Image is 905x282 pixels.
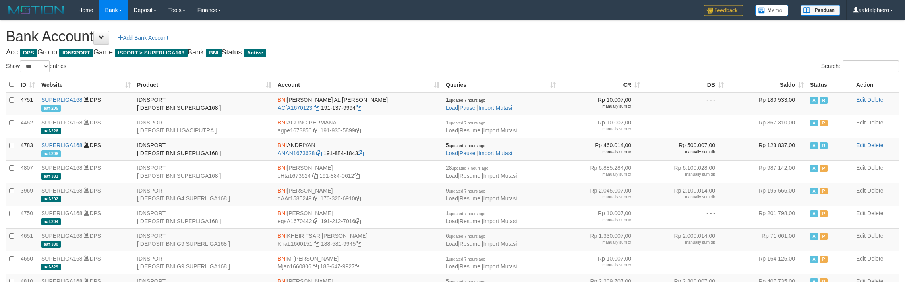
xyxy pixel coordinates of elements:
span: Paused [820,188,828,194]
td: Rp 10.007,00 [559,92,643,115]
a: Copy dAAr1585249 to clipboard [313,195,319,202]
a: Edit [856,255,866,262]
span: BNI [278,119,287,126]
td: ANDRIYAN 191-884-1843 [275,138,443,160]
h4: Acc: Group: Game: Bank: Status: [6,49,899,56]
span: aaf-208 [41,150,61,157]
a: Resume [460,241,480,247]
span: updated 7 hours ago [452,166,489,171]
span: Paused [820,256,828,263]
div: manually sum cr [562,263,631,268]
td: - - - [643,92,727,115]
a: Pause [460,150,476,156]
div: manually sum cr [562,149,631,155]
a: Resume [460,263,480,270]
td: 4751 [17,92,38,115]
a: Edit [856,142,866,148]
a: SUPERLIGA168 [41,119,83,126]
a: Copy 1885819945 to clipboard [356,241,361,247]
span: BNI [278,233,287,239]
a: Copy cHta1673624 to clipboard [312,173,318,179]
div: manually sum db [646,149,715,155]
td: DPS [38,160,134,183]
td: Rp 2.100.014,00 [643,183,727,206]
a: Copy 1911379994 to clipboard [356,105,361,111]
a: Delete [867,210,883,216]
span: updated 7 hours ago [449,212,485,216]
a: Import Mutasi [478,150,512,156]
td: 3969 [17,183,38,206]
th: Queries: activate to sort column ascending [443,77,559,92]
a: Edit [856,97,866,103]
div: manually sum db [646,240,715,245]
td: [PERSON_NAME] 191-884-0612 [275,160,443,183]
span: Active [810,165,818,172]
td: [PERSON_NAME] 191-212-7016 [275,206,443,228]
img: Feedback.jpg [704,5,743,16]
span: BNI [278,255,287,262]
span: 28 [446,165,488,171]
span: 6 [446,233,485,239]
div: manually sum db [646,172,715,177]
span: updated 7 hours ago [449,144,485,148]
a: Resume [460,195,480,202]
img: MOTION_logo.png [6,4,66,16]
span: | | [446,142,512,156]
a: agpe1673850 [278,127,312,134]
span: 5 [446,142,485,148]
span: BNI [278,165,287,171]
th: Product: activate to sort column ascending [134,77,275,92]
span: | | [446,187,517,202]
a: Resume [460,218,480,224]
a: Copy ANAN1673628 to clipboard [316,150,322,156]
div: manually sum cr [562,126,631,132]
td: DPS [38,183,134,206]
a: Add Bank Account [113,31,173,45]
a: Delete [867,187,883,194]
div: manually sum db [646,194,715,200]
span: 1 [446,210,485,216]
a: Delete [867,255,883,262]
span: | | [446,119,517,134]
td: Rp 1.330.007,00 [559,228,643,251]
a: SUPERLIGA168 [41,97,83,103]
h1: Bank Account [6,29,899,45]
a: ACfA1670123 [278,105,312,111]
td: IDNSPORT [ DEPOSIT BNI SUPERLIGA168 ] [134,92,275,115]
a: Delete [867,142,883,148]
a: Copy egsA1670442 to clipboard [313,218,319,224]
span: aaf-205 [41,105,61,112]
a: Copy 1918840612 to clipboard [354,173,360,179]
img: panduan.png [801,5,840,16]
span: aaf-202 [41,196,61,202]
span: BNI [278,187,287,194]
td: 4452 [17,115,38,138]
th: Status [807,77,853,92]
span: Paused [820,210,828,217]
span: 9 [446,187,485,194]
a: SUPERLIGA168 [41,233,83,239]
td: IDNSPORT [ DEPOSIT BNI LIGACIPUTRA ] [134,115,275,138]
span: Running [820,142,828,149]
a: Import Mutasi [483,241,517,247]
a: Mjan1660806 [278,263,311,270]
th: CR: activate to sort column ascending [559,77,643,92]
th: Saldo: activate to sort column ascending [727,77,807,92]
a: Copy agpe1673850 to clipboard [313,127,319,134]
td: Rp 367.310,00 [727,115,807,138]
a: Delete [867,165,883,171]
span: Active [810,142,818,149]
td: 4650 [17,251,38,274]
td: DPS [38,206,134,228]
span: BNI [206,49,221,57]
a: SUPERLIGA168 [41,210,83,216]
a: Pause [460,105,476,111]
th: Account: activate to sort column ascending [275,77,443,92]
td: Rp 6.885.284,00 [559,160,643,183]
a: Copy 1912127016 to clipboard [355,218,361,224]
span: | | [446,255,517,270]
td: IDNSPORT [ DEPOSIT BNI SUPERLIGA168 ] [134,138,275,160]
span: IDNSPORT [59,49,93,57]
a: Import Mutasi [483,127,517,134]
td: IDNSPORT [ DEPOSIT BNI SUPERLIGA168 ] [134,206,275,228]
